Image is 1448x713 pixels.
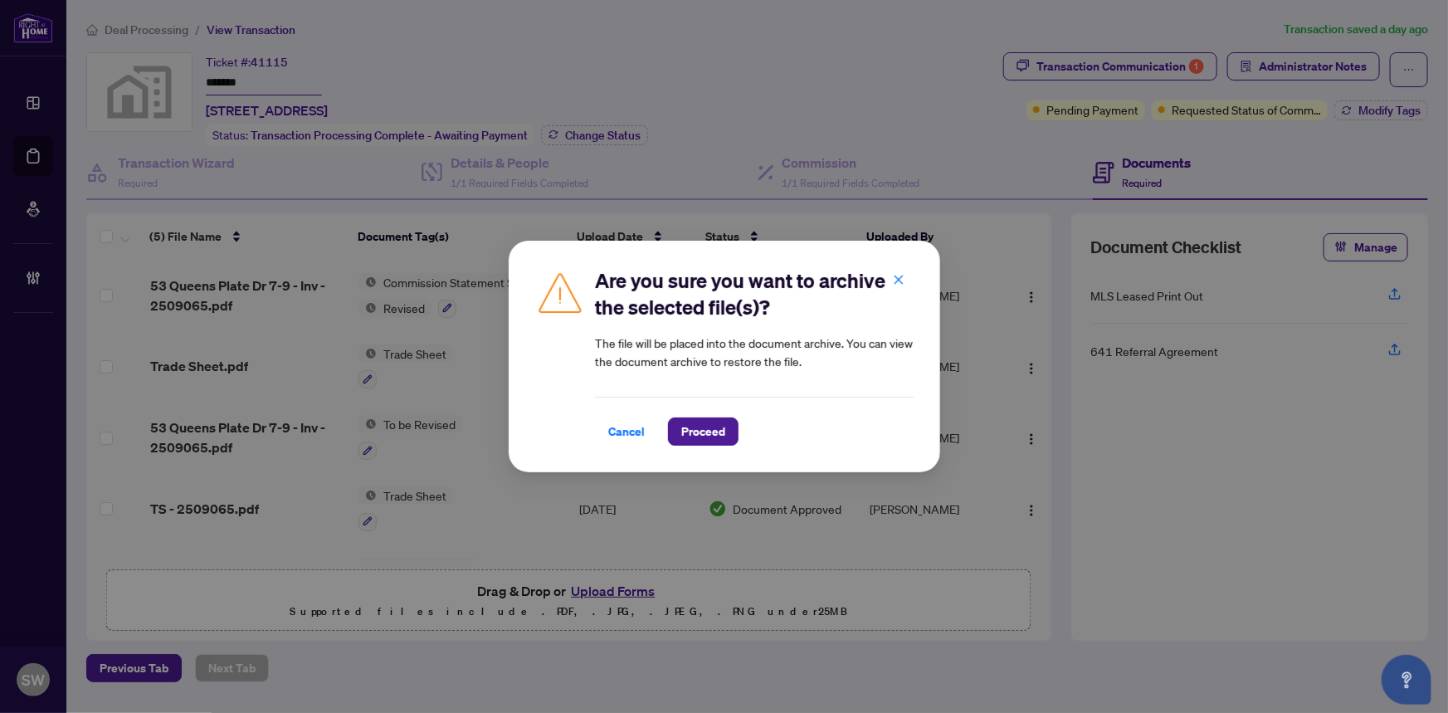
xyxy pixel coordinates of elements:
img: Caution Icon [535,267,585,317]
span: Proceed [681,418,725,445]
button: Cancel [595,418,658,446]
h2: Are you sure you want to archive the selected file(s)? [595,267,914,320]
span: Cancel [608,418,645,445]
button: Open asap [1382,655,1431,705]
article: The file will be placed into the document archive. You can view the document archive to restore t... [595,334,914,370]
button: Proceed [668,418,739,446]
span: close [893,274,904,286]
